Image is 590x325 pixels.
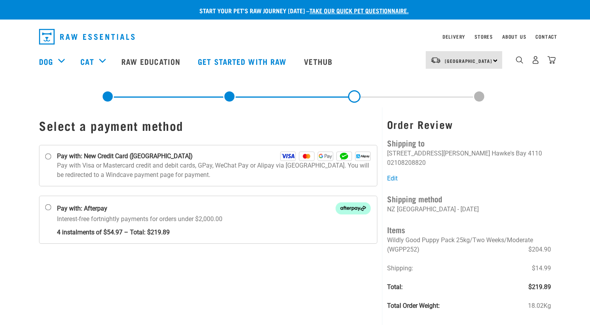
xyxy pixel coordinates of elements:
strong: 4 instalments of $54.97 – Total: $219.89 [57,224,371,237]
p: NZ [GEOGRAPHIC_DATA] - [DATE] [387,205,551,214]
a: Edit [387,175,398,182]
h4: Shipping to [387,137,551,149]
img: Afterpay [336,202,371,214]
li: 02108208820 [387,159,426,166]
a: Get started with Raw [190,46,296,77]
h3: Order Review [387,118,551,130]
a: Stores [474,35,493,38]
a: About Us [502,35,526,38]
strong: Total Order Weight: [387,302,440,309]
li: [STREET_ADDRESS][PERSON_NAME] [387,150,490,157]
strong: Pay with: Afterpay [57,204,107,213]
img: GPay [318,152,333,161]
a: Contact [535,35,557,38]
nav: dropdown navigation [33,26,557,48]
a: Vethub [296,46,342,77]
img: WeChat [336,152,352,161]
a: take our quick pet questionnaire. [309,9,409,12]
span: [GEOGRAPHIC_DATA] [445,59,492,62]
span: $219.89 [528,282,551,292]
h1: Select a payment method [39,118,377,132]
img: van-moving.png [430,57,441,64]
p: Interest-free fortnightly payments for orders under $2,000.00 [57,214,371,237]
strong: Total: [387,283,403,291]
img: home-icon-1@2x.png [516,56,523,64]
img: home-icon@2x.png [547,56,556,64]
input: Pay with: Afterpay Afterpay Interest-free fortnightly payments for orders under $2,000.00 4 insta... [45,204,52,211]
p: Pay with Visa or Mastercard credit and debit cards, GPay, WeChat Pay or Alipay via [GEOGRAPHIC_DA... [57,161,371,180]
span: Wildly Good Puppy Pack 25kg/Two Weeks/Moderate (WGPP252) [387,236,533,253]
a: Raw Education [114,46,190,77]
img: Raw Essentials Logo [39,29,135,45]
li: Hawke's Bay 4110 [492,150,542,157]
img: Visa [280,152,296,161]
strong: Pay with: New Credit Card ([GEOGRAPHIC_DATA]) [57,152,193,161]
a: Delivery [442,35,465,38]
img: Alipay [355,152,371,161]
img: Mastercard [299,152,315,161]
img: user.png [531,56,540,64]
span: 18.02Kg [528,301,551,311]
span: Shipping: [387,264,413,272]
h4: Shipping method [387,193,551,205]
a: Cat [80,55,94,67]
span: $204.90 [528,245,551,254]
input: Pay with: New Credit Card ([GEOGRAPHIC_DATA]) Visa Mastercard GPay WeChat Alipay Pay with Visa or... [45,154,52,160]
a: Dog [39,55,53,67]
h4: Items [387,223,551,236]
span: $14.99 [532,264,551,273]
